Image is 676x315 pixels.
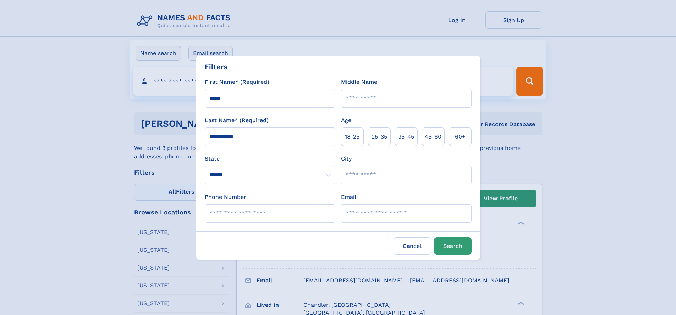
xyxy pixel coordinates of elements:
span: 18‑25 [345,132,359,141]
span: 45‑60 [425,132,441,141]
div: Filters [205,61,227,72]
span: 35‑45 [398,132,414,141]
label: Last Name* (Required) [205,116,269,125]
label: City [341,154,352,163]
button: Search [434,237,472,255]
label: Age [341,116,351,125]
label: Phone Number [205,193,246,201]
label: Email [341,193,356,201]
label: First Name* (Required) [205,78,269,86]
label: Middle Name [341,78,377,86]
span: 25‑35 [372,132,387,141]
span: 60+ [455,132,466,141]
label: State [205,154,335,163]
label: Cancel [394,237,431,255]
